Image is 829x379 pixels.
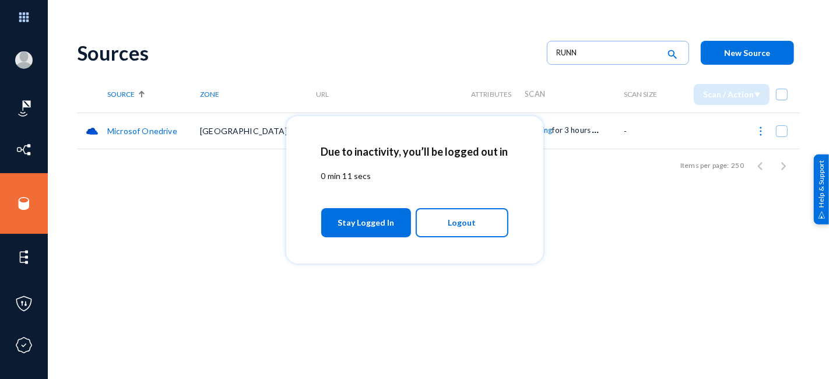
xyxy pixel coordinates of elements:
h2: Due to inactivity, you’ll be logged out in [321,145,508,158]
p: 0 min 11 secs [321,170,508,182]
span: Logout [448,213,476,233]
span: Stay Logged In [338,212,394,233]
button: Stay Logged In [321,208,412,237]
button: Logout [416,208,508,237]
